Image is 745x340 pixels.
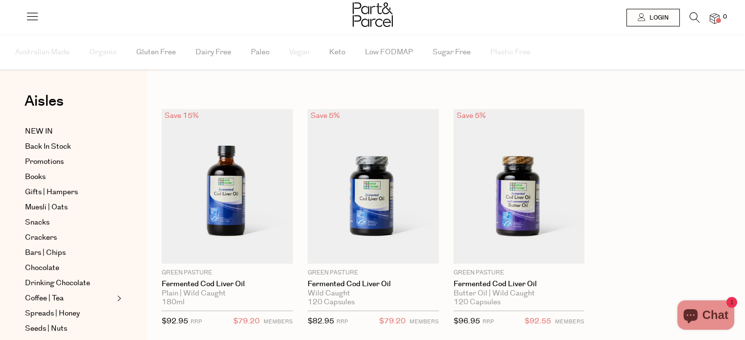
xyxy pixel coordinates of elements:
a: Chocolate [25,262,114,274]
a: Crackers [25,232,114,244]
a: 0 [710,13,720,23]
span: Chocolate [25,262,59,274]
img: Part&Parcel [353,2,393,27]
p: Green Pasture [308,269,439,277]
a: Gifts | Hampers [25,186,114,198]
a: NEW IN [25,126,114,137]
span: Paleo [251,35,269,69]
span: $82.95 [308,316,334,326]
img: Fermented Cod Liver Oil [454,109,585,264]
a: Fermented Cod Liver Oil [162,280,293,289]
a: Back In Stock [25,141,114,153]
small: MEMBERS [555,318,584,325]
span: NEW IN [25,126,53,137]
a: Muesli | Oats [25,202,114,213]
span: Spreads | Honey [25,308,80,319]
a: Fermented Cod Liver Oil [454,280,585,289]
div: Save 5% [308,109,343,122]
div: Save 15% [162,109,202,122]
a: Spreads | Honey [25,308,114,319]
span: Seeds | Nuts [25,323,67,335]
span: $92.55 [525,315,551,328]
span: Login [647,14,669,22]
a: Coffee | Tea [25,293,114,304]
span: Coffee | Tea [25,293,64,304]
p: Green Pasture [454,269,585,277]
div: Wild Caught [308,289,439,298]
span: Plastic Free [490,35,530,69]
span: Gluten Free [136,35,176,69]
span: Low FODMAP [365,35,413,69]
img: Fermented Cod Liver Oil [308,109,439,264]
span: $92.95 [162,316,188,326]
span: Gifts | Hampers [25,186,78,198]
span: Australian Made [15,35,70,69]
span: $96.95 [454,316,480,326]
p: Green Pasture [162,269,293,277]
span: Vegan [289,35,310,69]
span: Snacks [25,217,49,228]
span: 120 Capsules [308,298,355,307]
span: Muesli | Oats [25,202,68,213]
a: Aisles [24,94,64,118]
span: Dairy Free [195,35,231,69]
span: 120 Capsules [454,298,501,307]
span: Bars | Chips [25,247,66,259]
small: MEMBERS [264,318,293,325]
span: Books [25,171,46,183]
a: Books [25,171,114,183]
a: Fermented Cod Liver Oil [308,280,439,289]
div: Plain | Wild Caught [162,289,293,298]
span: Back In Stock [25,141,71,153]
a: Login [626,9,680,26]
button: Expand/Collapse Coffee | Tea [115,293,121,304]
span: $79.20 [379,315,406,328]
span: Promotions [25,156,64,168]
a: Promotions [25,156,114,168]
span: Aisles [24,91,64,112]
img: Fermented Cod Liver Oil [162,109,293,264]
small: MEMBERS [409,318,439,325]
span: 180ml [162,298,185,307]
small: RRP [482,318,494,325]
span: Crackers [25,232,57,244]
span: 0 [721,13,729,22]
inbox-online-store-chat: Shopify online store chat [674,300,737,332]
small: RRP [191,318,202,325]
span: Keto [329,35,345,69]
a: Drinking Chocolate [25,277,114,289]
span: Organic [89,35,117,69]
a: Snacks [25,217,114,228]
div: Butter Oil | Wild Caught [454,289,585,298]
span: $79.20 [233,315,260,328]
a: Bars | Chips [25,247,114,259]
a: Seeds | Nuts [25,323,114,335]
span: Drinking Chocolate [25,277,90,289]
div: Save 5% [454,109,489,122]
small: RRP [336,318,348,325]
span: Sugar Free [433,35,471,69]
